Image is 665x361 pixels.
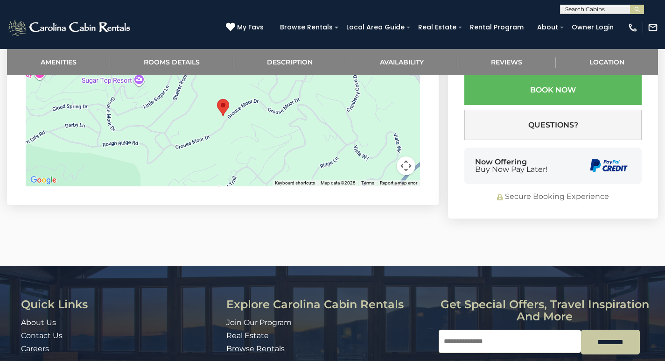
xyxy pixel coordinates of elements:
a: Contact Us [21,331,63,340]
button: Map camera controls [397,156,415,175]
h3: Quick Links [21,298,219,311]
div: Secure Booking Experience [464,192,642,203]
a: Local Area Guide [342,20,409,35]
span: Buy Now Pay Later! [475,166,547,173]
a: My Favs [226,22,266,33]
a: Terms [361,180,374,185]
a: Description [233,49,346,75]
a: Browse Rentals [275,20,337,35]
a: Owner Login [567,20,618,35]
img: mail-regular-white.png [648,22,658,33]
a: About [532,20,563,35]
div: Now Offering [475,158,547,173]
a: Rooms Details [110,49,233,75]
a: Join Our Program [226,318,292,327]
a: Real Estate [226,331,269,340]
img: phone-regular-white.png [628,22,638,33]
a: Availability [346,49,457,75]
a: Amenities [7,49,110,75]
button: Keyboard shortcuts [275,180,315,186]
div: Birds Nest On Sugar Mountain [217,99,229,116]
a: Report a map error [380,180,417,185]
button: Book Now [464,75,642,106]
span: My Favs [237,22,264,32]
a: Reviews [457,49,556,75]
a: About Us [21,318,56,327]
img: Google [28,174,59,186]
h3: Explore Carolina Cabin Rentals [226,298,432,311]
button: Questions? [464,110,642,141]
img: White-1-2.png [7,18,133,37]
a: Rental Program [465,20,528,35]
a: Location [556,49,658,75]
a: Open this area in Google Maps (opens a new window) [28,174,59,186]
span: Map data ©2025 [321,180,356,185]
a: Real Estate [413,20,461,35]
h3: Get special offers, travel inspiration and more [439,298,651,323]
a: Browse Rentals [226,344,285,353]
a: Careers [21,344,49,353]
